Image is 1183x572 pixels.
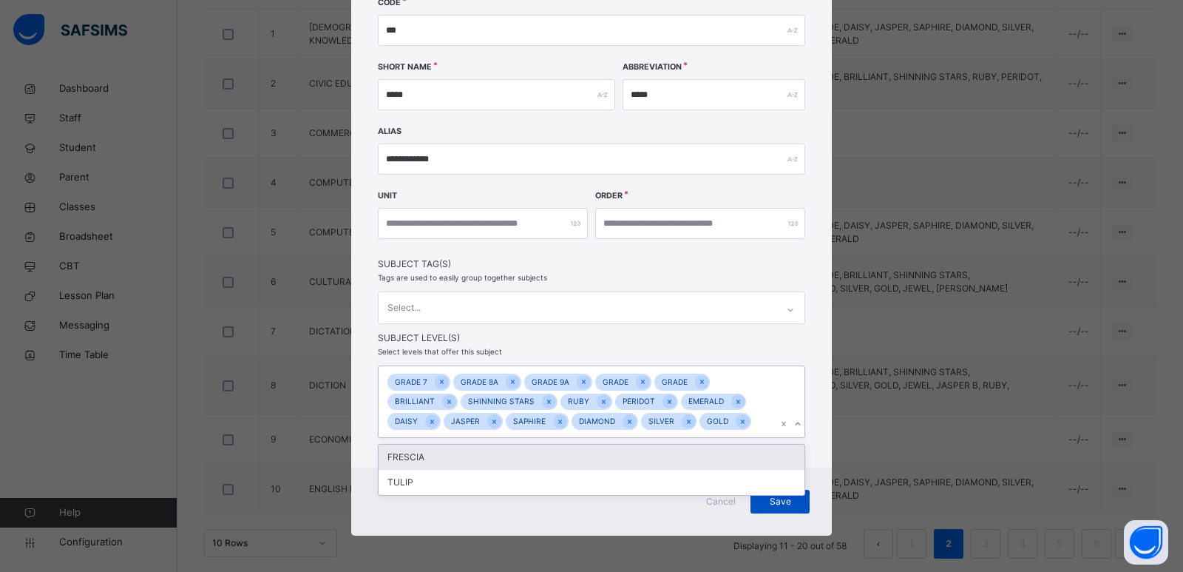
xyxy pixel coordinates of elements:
[461,394,542,411] div: SHINNING STARS
[703,495,739,508] span: Cancel
[572,413,623,430] div: DIAMOND
[506,413,553,430] div: SAPHIRE
[378,273,547,282] span: Tags are used to easily group together subjects
[641,413,682,430] div: SILVER
[378,190,397,202] label: Unit
[387,294,421,322] div: Select...
[379,470,804,495] div: TULIP
[762,495,799,508] span: Save
[1124,520,1168,565] button: Open asap
[623,61,682,73] label: Abbreviation
[378,126,401,138] label: Alias
[453,374,506,391] div: GRADE 8A
[387,394,442,411] div: BRILLIANT
[560,394,597,411] div: RUBY
[378,347,502,356] span: Select levels that offer this subject
[681,394,731,411] div: EMERALD
[595,374,636,391] div: GRADE
[378,61,432,73] label: Short Name
[699,413,736,430] div: GOLD
[379,445,804,470] div: FRESCIA
[378,332,805,345] span: Subject Level(s)
[444,413,487,430] div: JASPER
[524,374,577,391] div: GRADE 9A
[654,374,695,391] div: GRADE
[378,258,805,271] span: Subject Tag(s)
[387,413,425,430] div: DAISY
[595,190,623,202] label: Order
[615,394,662,411] div: PERIDOT
[387,374,435,391] div: GRADE 7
